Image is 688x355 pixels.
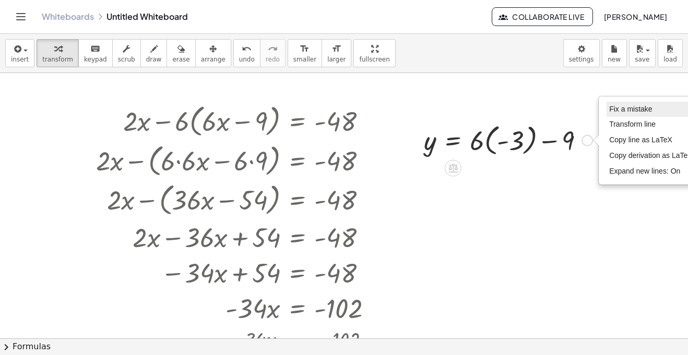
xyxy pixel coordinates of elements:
[11,56,29,63] span: insert
[609,136,672,144] span: Copy line as LaTeX
[233,39,260,67] button: undoundo
[13,8,29,25] button: Toggle navigation
[327,56,346,63] span: larger
[112,39,141,67] button: scrub
[268,43,278,55] i: redo
[609,120,656,128] span: Transform line
[84,56,107,63] span: keypad
[501,12,584,21] span: Collaborate Live
[266,56,280,63] span: redo
[609,105,652,113] span: Fix a mistake
[300,43,310,55] i: format_size
[293,56,316,63] span: smaller
[288,39,322,67] button: format_sizesmaller
[140,39,168,67] button: draw
[602,39,627,67] button: new
[172,56,189,63] span: erase
[359,56,389,63] span: fullscreen
[445,160,461,176] div: Apply the same math to both sides of the equation
[569,56,594,63] span: settings
[603,12,667,21] span: [PERSON_NAME]
[118,56,135,63] span: scrub
[563,39,600,67] button: settings
[331,43,341,55] i: format_size
[595,7,675,26] button: [PERSON_NAME]
[322,39,351,67] button: format_sizelarger
[635,56,649,63] span: save
[42,56,73,63] span: transform
[260,39,286,67] button: redoredo
[658,39,683,67] button: load
[195,39,231,67] button: arrange
[5,39,34,67] button: insert
[78,39,113,67] button: keyboardkeypad
[608,56,621,63] span: new
[663,56,677,63] span: load
[37,39,79,67] button: transform
[492,7,593,26] button: Collaborate Live
[146,56,162,63] span: draw
[201,56,226,63] span: arrange
[239,56,255,63] span: undo
[353,39,395,67] button: fullscreen
[242,43,252,55] i: undo
[629,39,656,67] button: save
[42,11,94,22] a: Whiteboards
[90,43,100,55] i: keyboard
[167,39,195,67] button: erase
[609,167,680,175] span: Expand new lines: On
